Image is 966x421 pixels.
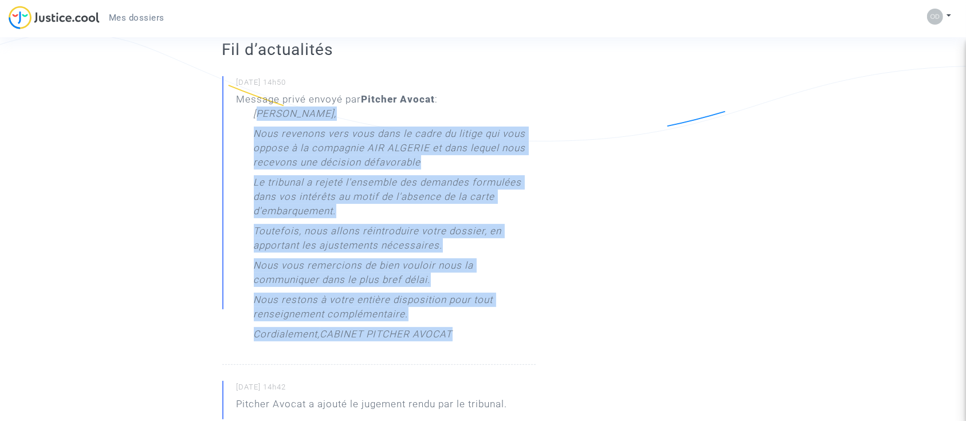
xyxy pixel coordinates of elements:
[237,77,536,92] small: [DATE] 14h50
[320,327,453,347] p: CABINET PITCHER AVOCAT
[254,107,337,127] p: [PERSON_NAME],
[254,327,320,347] p: Cordialement,
[9,6,100,29] img: jc-logo.svg
[100,9,174,26] a: Mes dossiers
[254,224,536,258] p: Toutefois, nous allons réintroduire votre dossier, en apportant les ajustements nécessaires.
[237,382,536,397] small: [DATE] 14h42
[109,13,164,23] span: Mes dossiers
[222,40,536,60] h2: Fil d’actualités
[927,9,943,25] img: 5de3963e9a4efd5b5dab45ccb6ab7497
[362,93,435,105] b: Pitcher Avocat
[254,175,536,224] p: Le tribunal a rejeté l'ensemble des demandes formulées dans vos intérêts au motif de l'absence de...
[254,293,536,327] p: Nous restons à votre entière disposition pour tout renseignement complémentaire.
[237,92,536,347] div: Message privé envoyé par :
[237,397,508,417] p: Pitcher Avocat a ajouté le jugement rendu par le tribunal.
[254,127,536,175] p: Nous revenons vers vous dans le cadre du litige qui vous oppose à la compagnie AIR ALGERIE et dan...
[254,258,536,293] p: Nous vous remercions de bien vouloir nous la communiquer dans le plus bref délai.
